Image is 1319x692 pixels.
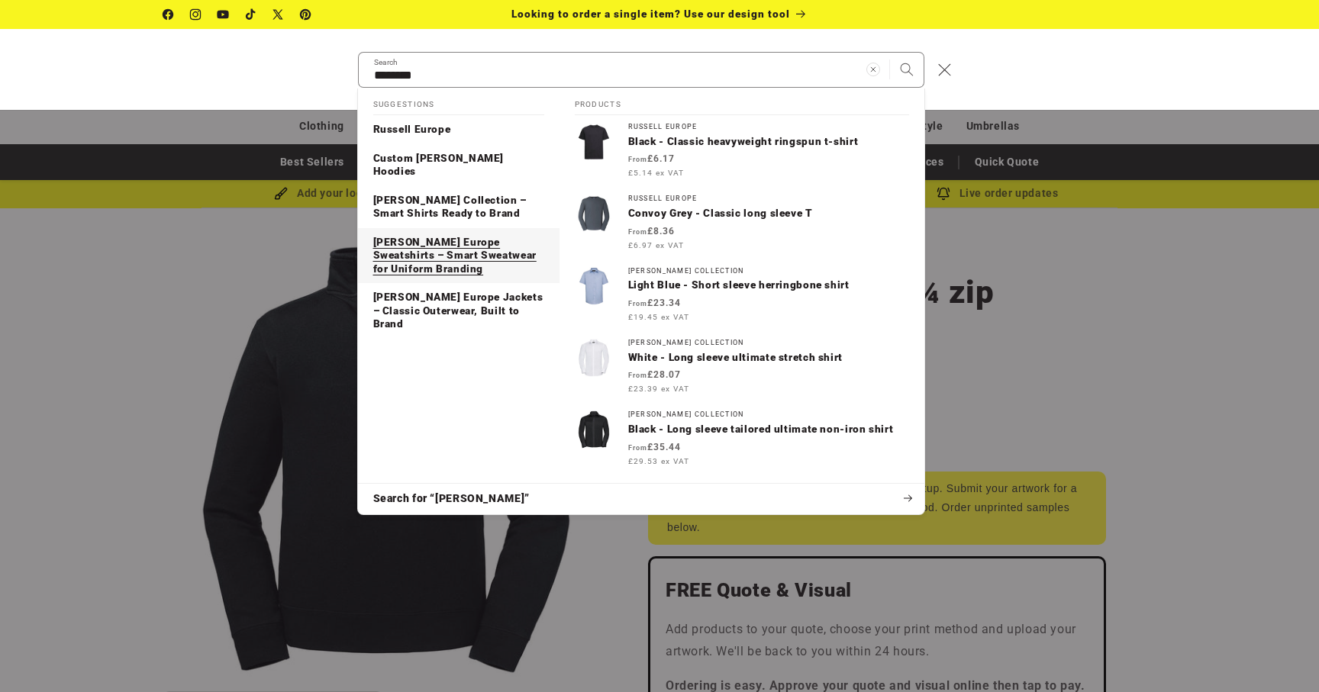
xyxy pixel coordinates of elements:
[373,152,544,179] p: Custom [PERSON_NAME] Hoodies
[373,123,451,137] p: Russell Europe
[628,423,909,436] p: Black - Long sleeve tailored ultimate non-iron shirt
[560,259,924,331] a: [PERSON_NAME] CollectionLight Blue - Short sleeve herringbone shirt From£23.34 £19.45 ex VAT
[575,339,613,377] img: Long sleeve ultimate stretch shirt
[628,444,647,452] span: From
[373,194,544,220] p: [PERSON_NAME] Collection – Smart Shirts Ready to Brand
[373,89,544,116] h2: Suggestions
[511,8,790,20] span: Looking to order a single item? Use our design tool
[628,228,647,236] span: From
[628,351,909,365] p: White - Long sleeve ultimate stretch shirt
[560,187,924,259] a: Russell EuropeConvoy Grey - Classic long sleeve T From£8.36 £6.97 ex VAT
[628,410,909,419] div: [PERSON_NAME] Collection
[928,53,962,86] button: Close
[560,403,924,475] a: [PERSON_NAME] CollectionBlack - Long sleeve tailored ultimate non-iron shirt From£35.44 £29.53 ex...
[358,228,560,284] a: [PERSON_NAME] Europe Sweatshirts – Smart Sweatwear for Uniform Branding
[628,153,675,164] strong: £6.17
[628,311,689,323] span: £19.45 ex VAT
[628,300,647,307] span: From
[358,144,560,186] a: Custom [PERSON_NAME] Hoodies
[358,283,560,339] a: [PERSON_NAME] Europe Jackets – Classic Outerwear, Built to Brand
[628,278,909,292] p: Light Blue - Short sleeve herringbone shirt
[1057,527,1319,692] iframe: Chat Widget
[628,123,909,131] div: Russell Europe
[628,369,681,380] strong: £28.07
[628,135,909,149] p: Black - Classic heavyweight ringspun t-shirt
[575,123,613,161] img: Classic heavyweight ringspun t-shirt
[560,115,924,187] a: Russell EuropeBlack - Classic heavyweight ringspun t-shirt From£6.17 £5.14 ex VAT
[628,383,689,394] span: £23.39 ex VAT
[628,240,684,251] span: £6.97 ex VAT
[373,291,544,331] p: [PERSON_NAME] Europe Jackets – Classic Outerwear, Built to Brand
[628,167,684,179] span: £5.14 ex VAT
[856,53,890,86] button: Clear search term
[575,195,613,233] img: Classic long sleeve T
[358,186,560,228] a: [PERSON_NAME] Collection – Smart Shirts Ready to Brand
[628,455,689,467] span: £29.53 ex VAT
[628,195,909,203] div: Russell Europe
[628,267,909,275] div: [PERSON_NAME] Collection
[575,267,613,305] img: Short sleeve herringbone shirt
[628,298,681,308] strong: £23.34
[358,115,560,144] a: Russell Europe
[890,53,924,86] button: Search
[373,491,530,507] span: Search for “[PERSON_NAME]”
[575,89,909,116] h2: Products
[560,331,924,403] a: [PERSON_NAME] CollectionWhite - Long sleeve ultimate stretch shirt From£28.07 £23.39 ex VAT
[628,156,647,163] span: From
[628,442,681,452] strong: £35.44
[575,410,613,449] img: Long sleeve tailored ultimate non-iron shirt
[628,207,909,220] p: Convoy Grey - Classic long sleeve T
[628,339,909,347] div: [PERSON_NAME] Collection
[628,372,647,379] span: From
[628,226,675,237] strong: £8.36
[373,236,544,276] p: [PERSON_NAME] Europe Sweatshirts – Smart Sweatwear for Uniform Branding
